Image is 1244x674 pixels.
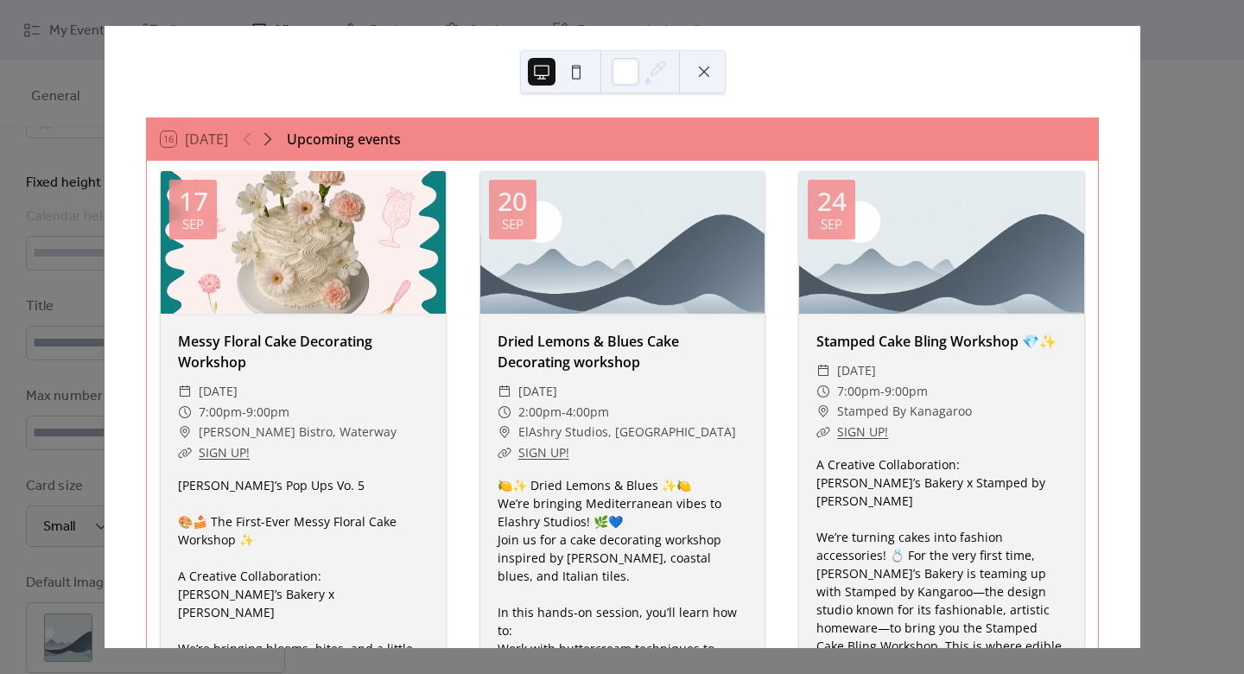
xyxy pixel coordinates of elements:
[817,188,847,214] div: 24
[518,444,569,461] a: SIGN UP!
[837,360,876,381] span: [DATE]
[178,402,192,423] div: ​
[182,218,204,231] div: Sep
[518,422,736,442] span: ElAshry Studios, [GEOGRAPHIC_DATA]
[518,381,557,402] span: [DATE]
[498,422,511,442] div: ​
[562,402,566,423] span: -
[837,381,880,402] span: 7:00pm
[837,401,972,422] span: Stamped By Kanagaroo
[199,444,250,461] a: SIGN UP!
[502,218,524,231] div: Sep
[246,402,289,423] span: 9:00pm
[242,402,246,423] span: -
[880,381,885,402] span: -
[498,381,511,402] div: ​
[178,442,192,463] div: ​
[498,442,511,463] div: ​
[837,423,888,440] a: SIGN UP!
[199,381,238,402] span: [DATE]
[178,422,192,442] div: ​
[199,402,242,423] span: 7:00pm
[498,402,511,423] div: ​
[816,422,830,442] div: ​
[199,422,397,442] span: [PERSON_NAME] Bistro, Waterway
[498,188,527,214] div: 20
[178,332,372,372] a: Messy Floral Cake Decorating Workshop
[816,360,830,381] div: ​
[178,381,192,402] div: ​
[566,402,609,423] span: 4:00pm
[816,381,830,402] div: ​
[885,381,928,402] span: 9:00pm
[821,218,842,231] div: Sep
[179,188,208,214] div: 17
[498,332,679,372] a: Dried Lemons & Blues Cake Decorating workshop
[287,129,401,149] div: Upcoming events
[816,332,1057,351] a: Stamped Cake Bling Workshop 💎✨
[816,401,830,422] div: ​
[518,402,562,423] span: 2:00pm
